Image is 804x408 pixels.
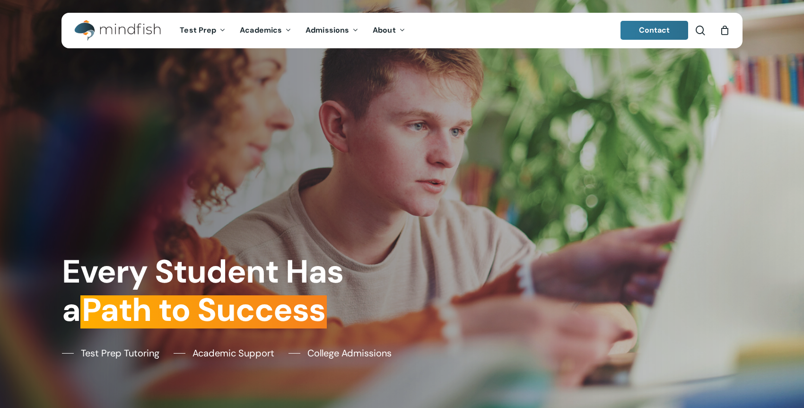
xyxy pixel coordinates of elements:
span: Academics [240,25,282,35]
a: Academic Support [174,346,274,360]
h1: Every Student Has a [62,253,395,330]
span: Test Prep Tutoring [81,346,159,360]
a: Academics [233,27,298,35]
span: College Admissions [307,346,392,360]
a: Contact [620,21,689,40]
a: About [366,27,412,35]
span: About [373,25,396,35]
a: Admissions [298,27,366,35]
em: Path to Success [80,289,327,331]
a: College Admissions [288,346,392,360]
nav: Main Menu [173,13,412,48]
span: Admissions [306,25,349,35]
header: Main Menu [61,13,743,48]
span: Contact [639,25,670,35]
a: Test Prep Tutoring [62,346,159,360]
a: Test Prep [173,27,233,35]
span: Academic Support [192,346,274,360]
span: Test Prep [180,25,216,35]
